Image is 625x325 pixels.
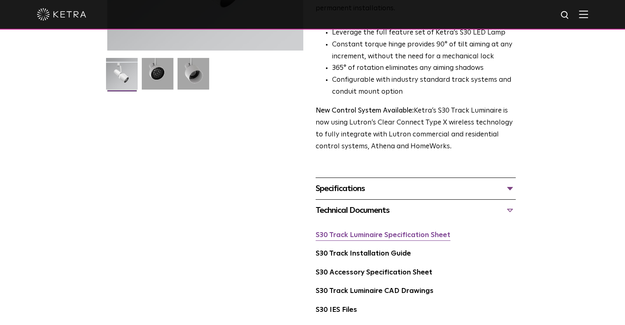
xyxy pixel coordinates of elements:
a: S30 Track Luminaire CAD Drawings [316,288,434,295]
li: Configurable with industry standard track systems and conduit mount option [332,74,516,98]
img: 3b1b0dc7630e9da69e6b [142,58,173,96]
img: S30-Track-Luminaire-2021-Web-Square [106,58,138,96]
a: S30 Track Luminaire Specification Sheet [316,232,450,239]
div: Technical Documents [316,204,516,217]
img: 9e3d97bd0cf938513d6e [178,58,209,96]
div: Specifications [316,182,516,195]
li: 365° of rotation eliminates any aiming shadows [332,62,516,74]
img: Hamburger%20Nav.svg [579,10,588,18]
p: Ketra’s S30 Track Luminaire is now using Lutron’s Clear Connect Type X wireless technology to ful... [316,105,516,153]
a: S30 IES Files [316,307,357,313]
img: search icon [560,10,570,21]
li: Leverage the full feature set of Ketra’s S30 LED Lamp [332,27,516,39]
li: Constant torque hinge provides 90° of tilt aiming at any increment, without the need for a mechan... [332,39,516,63]
img: ketra-logo-2019-white [37,8,86,21]
strong: New Control System Available: [316,107,414,114]
a: S30 Accessory Specification Sheet [316,269,432,276]
a: S30 Track Installation Guide [316,250,411,257]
